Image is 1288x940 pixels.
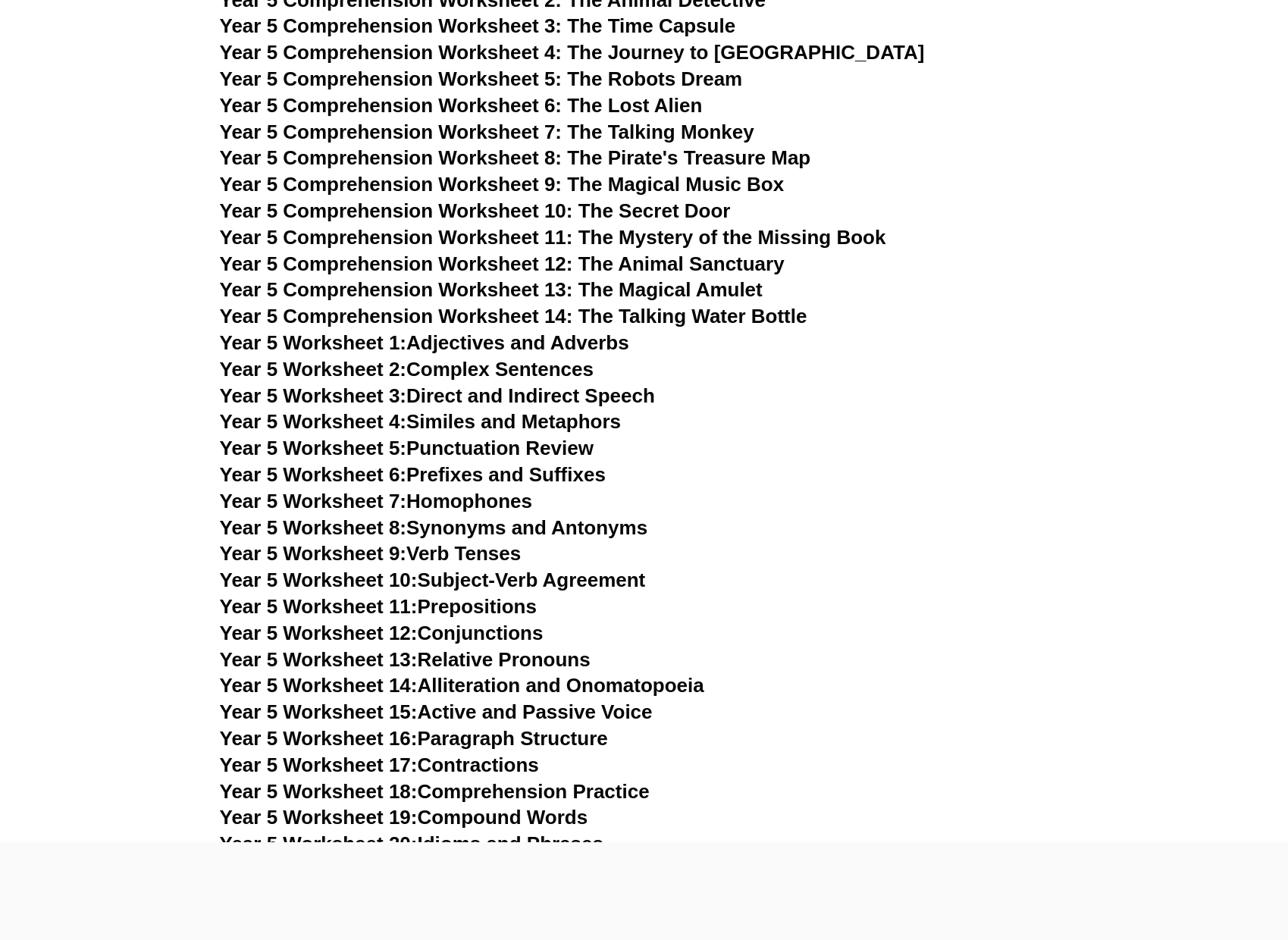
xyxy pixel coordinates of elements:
[220,648,418,671] span: Year 5 Worksheet 13:
[220,806,588,829] a: Year 5 Worksheet 19:Compound Words
[220,384,655,407] a: Year 5 Worksheet 3:Direct and Indirect Speech
[220,674,704,697] a: Year 5 Worksheet 14:Alliteration and Onomatopoeia
[220,542,407,565] span: Year 5 Worksheet 9:
[220,358,407,381] span: Year 5 Worksheet 2:
[220,463,407,486] span: Year 5 Worksheet 6:
[220,727,418,750] span: Year 5 Worksheet 16:
[220,305,807,327] a: Year 5 Comprehension Worksheet 14: The Talking Water Bottle
[220,410,622,433] a: Year 5 Worksheet 4:Similes and Metaphors
[220,727,608,750] a: Year 5 Worksheet 16:Paragraph Structure
[220,806,418,829] span: Year 5 Worksheet 19:
[220,410,407,433] span: Year 5 Worksheet 4:
[220,648,591,671] a: Year 5 Worksheet 13:Relative Pronouns
[220,14,736,37] a: Year 5 Comprehension Worksheet 3: The Time Capsule
[220,595,418,618] span: Year 5 Worksheet 11:
[220,542,522,565] a: Year 5 Worksheet 9:Verb Tenses
[220,780,418,803] span: Year 5 Worksheet 18:
[220,173,785,196] a: Year 5 Comprehension Worksheet 9: The Magical Music Box
[220,199,731,222] a: Year 5 Comprehension Worksheet 10: The Secret Door
[220,490,533,512] a: Year 5 Worksheet 7:Homophones
[220,832,418,855] span: Year 5 Worksheet 20:
[220,358,594,381] a: Year 5 Worksheet 2:Complex Sentences
[220,437,594,459] a: Year 5 Worksheet 5:Punctuation Review
[1036,769,1288,940] iframe: Chat Widget
[220,121,754,143] a: Year 5 Comprehension Worksheet 7: The Talking Monkey
[220,622,418,644] span: Year 5 Worksheet 12:
[220,754,539,776] a: Year 5 Worksheet 17:Contractions
[220,490,407,512] span: Year 5 Worksheet 7:
[220,331,629,354] a: Year 5 Worksheet 1:Adjectives and Adverbs
[220,94,703,117] a: Year 5 Comprehension Worksheet 6: The Lost Alien
[220,463,606,486] a: Year 5 Worksheet 6:Prefixes and Suffixes
[220,252,785,275] a: Year 5 Comprehension Worksheet 12: The Animal Sanctuary
[220,832,603,855] a: Year 5 Worksheet 20:Idioms and Phrases
[220,226,886,249] a: Year 5 Comprehension Worksheet 11: The Mystery of the Missing Book
[263,842,1025,936] iframe: Advertisement
[220,569,418,591] span: Year 5 Worksheet 10:
[220,146,811,169] a: Year 5 Comprehension Worksheet 8: The Pirate's Treasure Map
[220,67,743,90] a: Year 5 Comprehension Worksheet 5: The Robots Dream
[220,331,407,354] span: Year 5 Worksheet 1:
[220,595,537,618] a: Year 5 Worksheet 11:Prepositions
[220,278,763,301] a: Year 5 Comprehension Worksheet 13: The Magical Amulet
[220,437,407,459] span: Year 5 Worksheet 5:
[220,700,418,723] span: Year 5 Worksheet 15:
[220,622,544,644] a: Year 5 Worksheet 12:Conjunctions
[220,384,407,407] span: Year 5 Worksheet 3:
[220,41,925,64] a: Year 5 Comprehension Worksheet 4: The Journey to [GEOGRAPHIC_DATA]
[220,569,646,591] a: Year 5 Worksheet 10:Subject-Verb Agreement
[220,700,653,723] a: Year 5 Worksheet 15:Active and Passive Voice
[220,516,648,539] a: Year 5 Worksheet 8:Synonyms and Antonyms
[220,674,418,697] span: Year 5 Worksheet 14:
[220,516,407,539] span: Year 5 Worksheet 8:
[220,780,650,803] a: Year 5 Worksheet 18:Comprehension Practice
[220,754,418,776] span: Year 5 Worksheet 17:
